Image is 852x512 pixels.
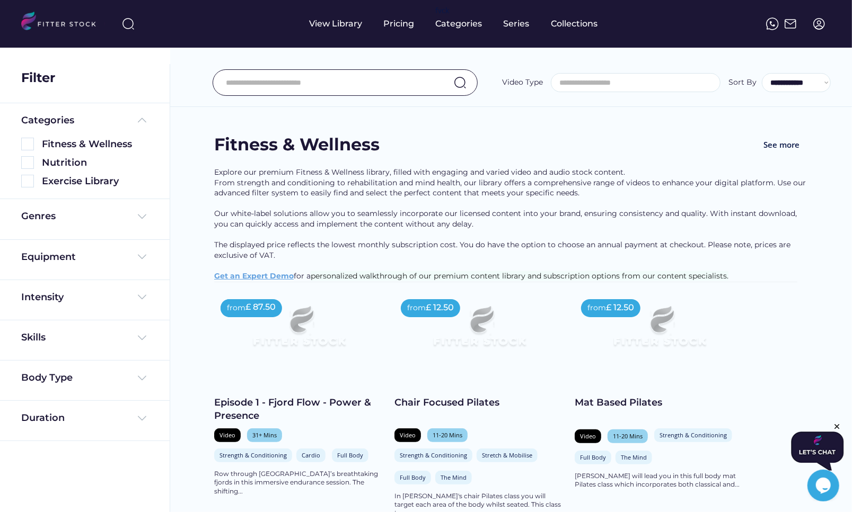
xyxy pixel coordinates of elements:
[136,331,148,344] img: Frame%20%284%29.svg
[784,17,797,30] img: Frame%2051.svg
[580,432,596,440] div: Video
[502,77,543,88] div: Video Type
[21,114,74,127] div: Categories
[575,396,744,409] div: Mat Based Pilates
[21,250,76,264] div: Equipment
[21,210,56,223] div: Genres
[219,431,235,439] div: Video
[214,470,384,496] div: Row through [GEOGRAPHIC_DATA]’s breathtaking fjords in this immersive endurance session. The shif...
[136,250,148,263] img: Frame%20%284%29.svg
[384,18,415,30] div: Pricing
[122,17,135,30] img: search-normal%203.svg
[21,156,34,169] img: Rectangle%205126.svg
[136,412,148,425] img: Frame%20%284%29.svg
[21,371,73,384] div: Body Type
[21,291,64,304] div: Intensity
[214,167,808,282] div: Explore our premium Fitness & Wellness library, filled with engaging and varied video and audio s...
[400,451,467,459] div: Strength & Conditioning
[580,453,606,461] div: Full Body
[791,422,844,471] iframe: chat widget
[337,451,363,459] div: Full Body
[454,76,467,89] img: search-normal.svg
[504,18,530,30] div: Series
[214,396,384,423] div: Episode 1 - Fjord Flow - Power & Presence
[136,114,148,127] img: Frame%20%285%29.svg
[394,396,564,409] div: Chair Focused Pilates
[252,431,277,439] div: 31+ Mins
[728,77,757,88] div: Sort By
[766,17,779,30] img: meteor-icons_whatsapp%20%281%29.svg
[21,411,65,425] div: Duration
[660,431,727,439] div: Strength & Conditioning
[302,451,320,459] div: Cardio
[219,451,287,459] div: Strength & Conditioning
[245,301,276,313] div: £ 87.50
[613,432,643,440] div: 11-20 Mins
[755,133,808,157] button: See more
[42,138,148,151] div: Fitness & Wellness
[311,271,728,281] span: personalized walkthrough of our premium content library and subscription options from our content...
[214,133,380,157] div: Fitness & Wellness
[21,69,55,87] div: Filter
[136,372,148,384] img: Frame%20%284%29.svg
[136,291,148,303] img: Frame%20%284%29.svg
[21,331,48,344] div: Skills
[436,18,482,30] div: Categories
[441,473,467,481] div: The Mind
[807,470,841,501] iframe: chat widget
[136,210,148,223] img: Frame%20%284%29.svg
[407,303,426,313] div: from
[310,18,363,30] div: View Library
[400,431,416,439] div: Video
[575,472,744,490] div: [PERSON_NAME] will lead you in this full body mat Pilates class which incorporates both classical...
[214,240,793,260] span: The displayed price reflects the lowest monthly subscription cost. You do have the option to choo...
[21,138,34,150] img: Rectangle%205126.svg
[433,431,462,439] div: 11-20 Mins
[551,18,598,30] div: Collections
[400,473,426,481] div: Full Body
[42,175,148,188] div: Exercise Library
[426,302,454,313] div: £ 12.50
[231,293,367,369] img: Frame%2079%20%281%29.svg
[592,293,727,369] img: Frame%2079%20%281%29.svg
[606,302,634,313] div: £ 12.50
[587,303,606,313] div: from
[227,303,245,313] div: from
[21,12,105,33] img: LOGO.svg
[482,451,532,459] div: Stretch & Mobilise
[21,175,34,187] img: Rectangle%205126.svg
[436,5,450,16] div: fvck
[42,156,148,169] div: Nutrition
[621,453,647,461] div: The Mind
[813,17,825,30] img: profile-circle.svg
[411,293,547,369] img: Frame%2079%20%281%29.svg
[214,271,294,281] a: Get an Expert Demo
